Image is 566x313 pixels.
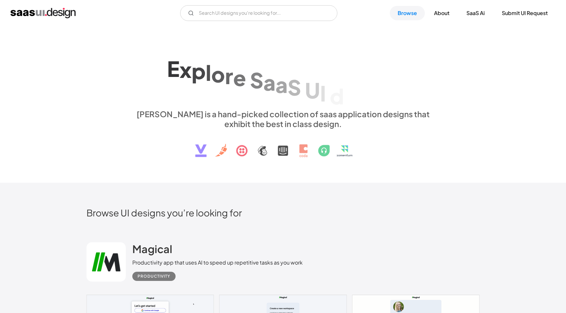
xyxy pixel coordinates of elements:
a: Magical [132,242,172,259]
div: E [167,56,179,81]
div: r [225,63,233,88]
h2: Browse UI designs you’re looking for [86,207,480,218]
img: text, icon, saas logo [184,129,382,163]
input: Search UI designs you're looking for... [180,5,337,21]
div: d [330,83,344,109]
a: Browse [390,6,425,20]
h2: Magical [132,242,172,255]
div: e [233,65,246,90]
div: x [179,57,192,82]
div: a [275,72,288,97]
div: Productivity [138,272,170,280]
div: S [250,67,263,93]
a: home [10,8,76,18]
div: Productivity app that uses AI to speed up repetitive tasks as you work [132,259,303,267]
div: l [206,60,211,85]
div: U [305,78,320,103]
div: a [263,70,275,95]
div: S [288,75,301,100]
form: Email Form [180,5,337,21]
a: Submit UI Request [494,6,556,20]
div: o [211,62,225,87]
div: p [192,58,206,83]
a: SaaS Ai [459,6,493,20]
a: About [426,6,457,20]
div: I [320,81,326,106]
div: [PERSON_NAME] is a hand-picked collection of saas application designs that exhibit the best in cl... [132,109,434,129]
h1: Explore SaaS UI design patterns & interactions. [132,52,434,103]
